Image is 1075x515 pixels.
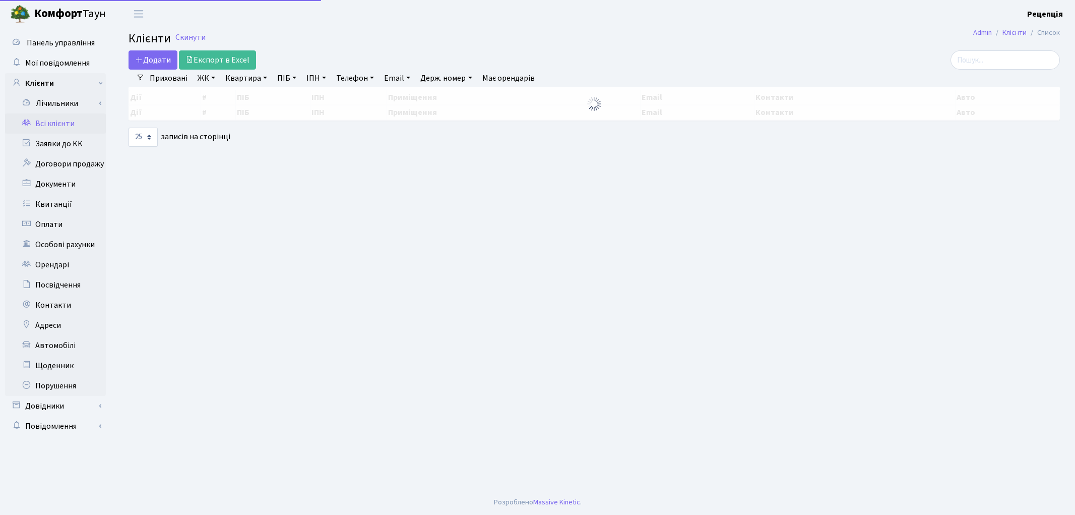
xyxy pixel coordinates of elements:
[221,70,271,87] a: Квартира
[34,6,83,22] b: Комфорт
[5,235,106,255] a: Особові рахунки
[5,214,106,235] a: Оплати
[5,194,106,214] a: Квитанції
[380,70,414,87] a: Email
[958,22,1075,43] nav: breadcrumb
[586,96,602,112] img: Обробка...
[5,134,106,154] a: Заявки до КК
[5,73,106,93] a: Клієнти
[478,70,539,87] a: Має орендарів
[10,4,30,24] img: logo.png
[1002,27,1027,38] a: Клієнти
[1027,8,1063,20] a: Рецепція
[12,93,106,113] a: Лічильники
[494,497,582,508] div: Розроблено .
[5,376,106,396] a: Порушення
[5,275,106,295] a: Посвідчення
[194,70,219,87] a: ЖК
[5,335,106,356] a: Автомобілі
[533,497,580,507] a: Massive Kinetic
[5,113,106,134] a: Всі клієнти
[129,50,177,70] a: Додати
[129,30,171,47] span: Клієнти
[126,6,151,22] button: Переключити навігацію
[25,58,90,69] span: Мої повідомлення
[5,396,106,416] a: Довідники
[5,33,106,53] a: Панель управління
[302,70,330,87] a: ІПН
[135,54,171,66] span: Додати
[146,70,192,87] a: Приховані
[416,70,476,87] a: Держ. номер
[5,315,106,335] a: Адреси
[27,37,95,48] span: Панель управління
[1027,27,1060,38] li: Список
[5,154,106,174] a: Договори продажу
[179,50,256,70] a: Експорт в Excel
[973,27,992,38] a: Admin
[129,128,230,147] label: записів на сторінці
[175,33,206,42] a: Скинути
[1027,9,1063,20] b: Рецепція
[5,174,106,194] a: Документи
[34,6,106,23] span: Таун
[5,295,106,315] a: Контакти
[5,416,106,436] a: Повідомлення
[5,255,106,275] a: Орендарі
[129,128,158,147] select: записів на сторінці
[5,356,106,376] a: Щоденник
[273,70,300,87] a: ПІБ
[951,50,1060,70] input: Пошук...
[332,70,378,87] a: Телефон
[5,53,106,73] a: Мої повідомлення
